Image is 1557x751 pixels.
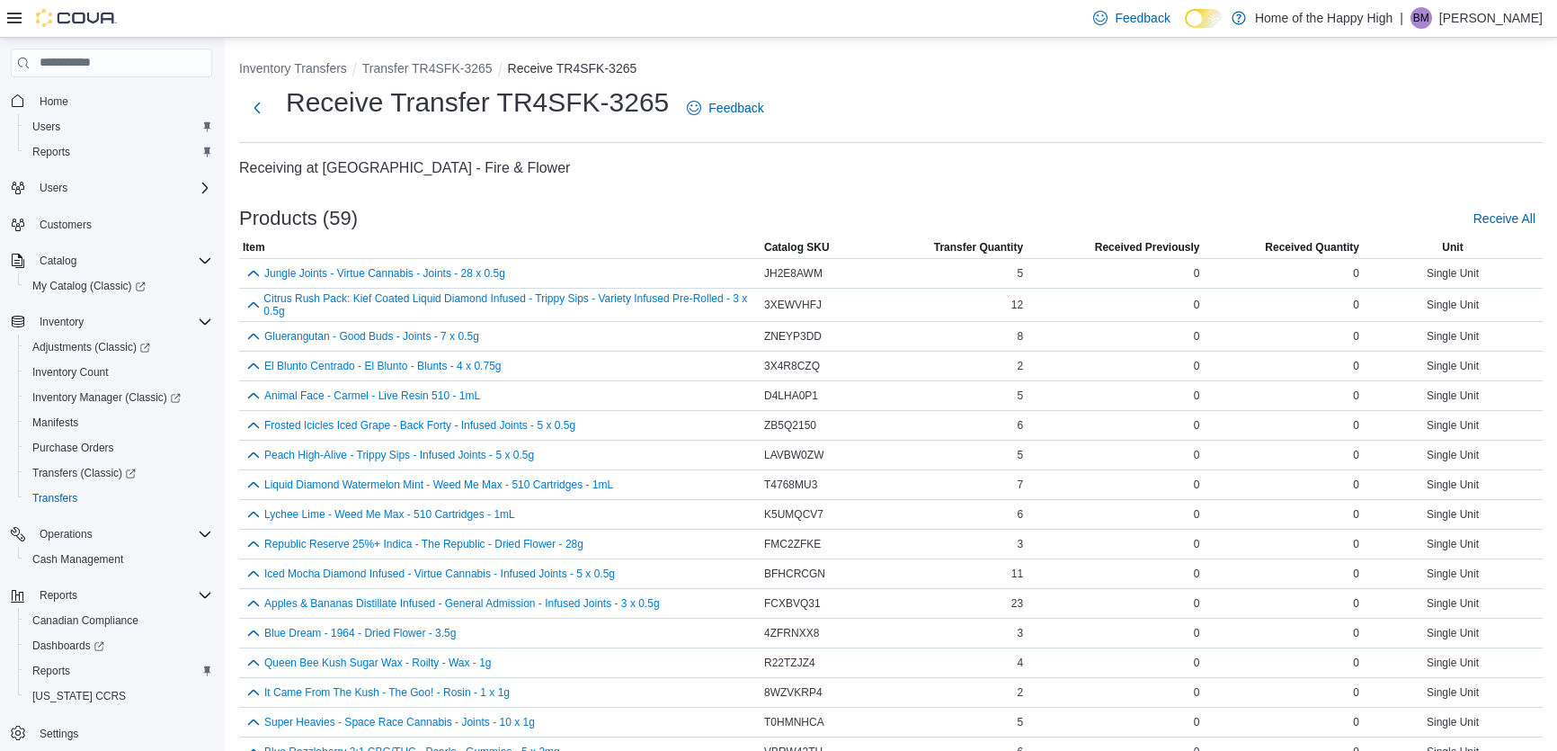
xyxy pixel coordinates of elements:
[32,585,212,606] span: Reports
[764,537,821,551] span: FMC2ZFKE
[1204,385,1364,407] div: 0
[25,549,212,570] span: Cash Management
[25,362,212,383] span: Inventory Count
[18,633,219,658] a: Dashboards
[4,309,219,335] button: Inventory
[32,523,212,545] span: Operations
[25,635,111,657] a: Dashboards
[1115,9,1170,27] span: Feedback
[32,416,78,430] span: Manifests
[25,462,143,484] a: Transfers (Classic)
[680,90,770,126] a: Feedback
[1363,652,1543,674] div: Single Unit
[264,360,501,372] button: El Blunto Centrado - El Blunto - Blunts - 4 x 0.75g
[32,491,77,505] span: Transfers
[1204,593,1364,614] div: 0
[1363,474,1543,496] div: Single Unit
[1194,478,1200,492] span: 0
[32,90,212,112] span: Home
[1255,7,1392,29] p: Home of the Happy High
[1204,294,1364,316] div: 0
[1194,685,1200,700] span: 0
[1204,355,1364,377] div: 0
[1363,237,1543,258] button: Unit
[1473,210,1535,228] span: Receive All
[32,340,150,354] span: Adjustments (Classic)
[264,330,479,343] button: Gluerangutan - Good Buds - Joints - 7 x 0.5g
[40,94,68,109] span: Home
[25,336,157,358] a: Adjustments (Classic)
[25,610,146,631] a: Canadian Compliance
[25,412,212,434] span: Manifests
[4,88,219,114] button: Home
[1017,478,1023,492] span: 7
[1204,415,1364,436] div: 0
[32,390,181,405] span: Inventory Manager (Classic)
[1400,7,1403,29] p: |
[40,218,92,232] span: Customers
[1204,444,1364,466] div: 0
[764,298,822,312] span: 3XEWVHFJ
[1011,567,1023,581] span: 11
[362,61,493,76] button: Transfer TR4SFK-3265
[1011,596,1023,611] span: 23
[764,448,823,462] span: LAVBW0ZW
[1194,329,1200,344] span: 0
[1442,240,1463,255] span: Unit
[1413,7,1429,29] span: BM
[508,61,637,76] button: Receive TR4SFK-3265
[18,139,219,165] button: Reports
[36,9,117,27] img: Cova
[18,410,219,435] button: Manifests
[264,597,660,610] button: Apples & Bananas Distillate Infused - General Admission - Infused Joints - 3 x 0.5g
[32,145,70,159] span: Reports
[1363,415,1543,436] div: Single Unit
[11,81,212,749] nav: Complex example
[25,487,212,509] span: Transfers
[32,639,104,653] span: Dashboards
[264,267,505,280] button: Jungle Joints - Virtue Cannabis - Joints - 28 x 0.5g
[40,254,76,268] span: Catalog
[764,507,823,522] span: K5UMQCV7
[32,664,70,678] span: Reports
[243,240,265,255] span: Item
[934,240,1023,255] span: Transfer Quantity
[32,250,212,272] span: Catalog
[4,248,219,273] button: Catalog
[18,684,219,709] button: [US_STATE] CCRS
[764,389,818,403] span: D4LHA0P1
[761,237,875,258] button: Catalog SKU
[40,588,77,603] span: Reports
[764,266,823,281] span: JH2E8AWM
[1363,622,1543,644] div: Single Unit
[264,716,535,729] button: Super Heavies - Space Race Cannabis - Joints - 10 x 1g
[1017,507,1023,522] span: 6
[25,685,133,707] a: [US_STATE] CCRS
[1204,474,1364,496] div: 0
[264,389,480,402] button: Animal Face - Carmel - Live Resin 510 - 1mL
[25,141,77,163] a: Reports
[25,387,212,408] span: Inventory Manager (Classic)
[1194,298,1200,312] span: 0
[1017,389,1023,403] span: 5
[32,120,60,134] span: Users
[1363,326,1543,347] div: Single Unit
[18,360,219,385] button: Inventory Count
[1363,533,1543,555] div: Single Unit
[32,365,109,380] span: Inventory Count
[1204,563,1364,585] div: 0
[1363,444,1543,466] div: Single Unit
[764,418,816,433] span: ZB5Q2150
[1017,266,1023,281] span: 5
[4,720,219,746] button: Settings
[1410,7,1432,29] div: Bree Medeiros
[1194,567,1200,581] span: 0
[40,181,67,195] span: Users
[18,608,219,633] button: Canadian Compliance
[764,685,823,700] span: 8WZVKRP4
[32,552,123,567] span: Cash Management
[25,387,188,408] a: Inventory Manager (Classic)
[263,292,757,317] button: Citrus Rush Pack: Kief Coated Liquid Diamond Infused - Trippy Sips - Variety Infused Pre-Rolled -...
[239,59,1543,81] nav: An example of EuiBreadcrumbs
[1204,622,1364,644] div: 0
